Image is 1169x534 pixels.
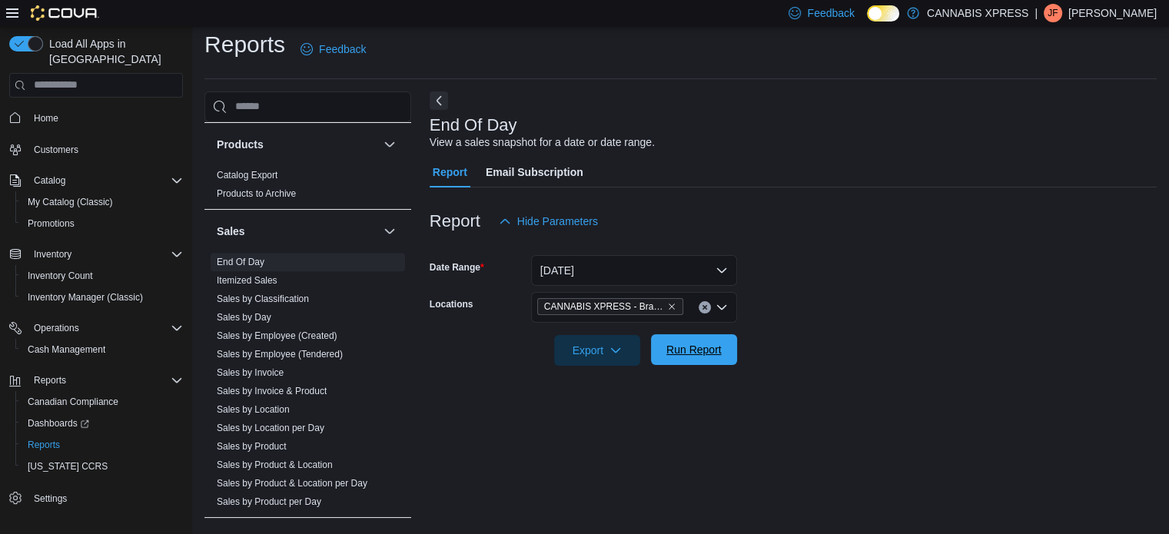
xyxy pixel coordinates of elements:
a: Settings [28,489,73,508]
span: Catalog [34,174,65,187]
button: [US_STATE] CCRS [15,456,189,477]
h3: End Of Day [430,116,517,134]
span: Home [28,108,183,128]
button: Export [554,335,640,366]
span: Feedback [319,41,366,57]
h3: Sales [217,224,245,239]
span: Operations [34,322,79,334]
span: Feedback [807,5,854,21]
span: Sales by Location per Day [217,422,324,434]
span: Reports [22,436,183,454]
span: Run Report [666,342,722,357]
button: Catalog [28,171,71,190]
span: Promotions [28,217,75,230]
button: Open list of options [716,301,728,313]
span: Customers [34,144,78,156]
a: Sales by Product [217,441,287,452]
span: Itemized Sales [217,274,277,287]
span: Catalog [28,171,183,190]
button: Reports [28,371,72,390]
a: Customers [28,141,85,159]
span: Operations [28,319,183,337]
span: Inventory [34,248,71,260]
label: Date Range [430,261,484,274]
span: Sales by Employee (Tendered) [217,348,343,360]
a: Sales by Classification [217,294,309,304]
span: [US_STATE] CCRS [28,460,108,473]
span: Catalog Export [217,169,277,181]
span: Reports [34,374,66,386]
button: Sales [380,222,399,240]
button: Operations [28,319,85,337]
a: My Catalog (Classic) [22,193,119,211]
label: Locations [430,298,473,310]
a: [US_STATE] CCRS [22,457,114,476]
a: Sales by Day [217,312,271,323]
button: Sales [217,224,377,239]
span: Sales by Product & Location per Day [217,477,367,489]
button: Settings [3,486,189,509]
a: Cash Management [22,340,111,359]
div: Sales [204,253,411,517]
button: Products [380,135,399,154]
a: Sales by Location [217,404,290,415]
a: Inventory Count [22,267,99,285]
a: End Of Day [217,257,264,267]
button: Products [217,137,377,152]
span: Sales by Location [217,403,290,416]
button: Inventory Manager (Classic) [15,287,189,308]
span: Settings [28,488,183,507]
a: Sales by Invoice [217,367,284,378]
span: Sales by Invoice & Product [217,385,327,397]
span: Settings [34,493,67,505]
button: Inventory [28,245,78,264]
span: Reports [28,439,60,451]
span: Load All Apps in [GEOGRAPHIC_DATA] [43,36,183,67]
span: Canadian Compliance [28,396,118,408]
a: Sales by Employee (Created) [217,330,337,341]
a: Home [28,109,65,128]
div: Jo Forbes [1044,4,1062,22]
span: End Of Day [217,256,264,268]
span: CANNABIS XPRESS - Brampton (Hurontario Street) [537,298,683,315]
span: Cash Management [28,343,105,356]
a: Sales by Product & Location per Day [217,478,367,489]
button: Operations [3,317,189,339]
span: Promotions [22,214,183,233]
span: Export [563,335,631,366]
span: Report [433,157,467,187]
span: Sales by Employee (Created) [217,330,337,342]
a: Catalog Export [217,170,277,181]
a: Sales by Product per Day [217,496,321,507]
span: Hide Parameters [517,214,598,229]
span: Dashboards [28,417,89,430]
span: Sales by Product [217,440,287,453]
a: Sales by Product & Location [217,459,333,470]
button: Home [3,107,189,129]
p: [PERSON_NAME] [1068,4,1157,22]
button: Canadian Compliance [15,391,189,413]
span: Inventory Count [22,267,183,285]
span: Inventory Manager (Classic) [28,291,143,303]
button: Run Report [651,334,737,365]
span: Customers [28,140,183,159]
span: My Catalog (Classic) [22,193,183,211]
span: CANNABIS XPRESS - Brampton ([GEOGRAPHIC_DATA]) [544,299,664,314]
button: Reports [3,370,189,391]
button: Hide Parameters [493,206,604,237]
a: Dashboards [15,413,189,434]
span: JF [1048,4,1058,22]
span: Sales by Invoice [217,367,284,379]
span: Home [34,112,58,124]
h3: Products [217,137,264,152]
span: Sales by Classification [217,293,309,305]
span: Inventory Count [28,270,93,282]
div: Products [204,166,411,209]
button: Customers [3,138,189,161]
button: Clear input [699,301,711,313]
a: Inventory Manager (Classic) [22,288,149,307]
a: Sales by Location per Day [217,423,324,433]
span: Sales by Day [217,311,271,323]
a: Sales by Invoice & Product [217,386,327,396]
